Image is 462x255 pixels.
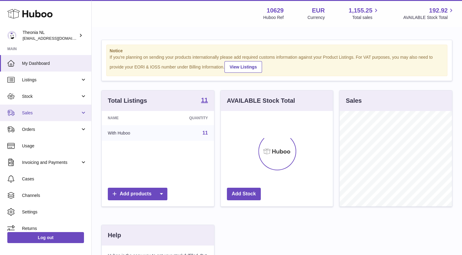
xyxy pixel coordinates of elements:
h3: AVAILABLE Stock Total [227,97,295,105]
h3: Total Listings [108,97,147,105]
span: Settings [22,209,87,215]
a: 1,155.25 Total sales [349,6,380,20]
span: Listings [22,77,80,83]
span: Sales [22,110,80,116]
strong: EUR [312,6,325,15]
td: With Huboo [102,125,161,141]
div: Currency [307,15,325,20]
a: Add Stock [227,188,261,200]
a: Add products [108,188,167,200]
strong: 11 [201,97,208,103]
span: Usage [22,143,87,149]
span: Returns [22,226,87,231]
a: View Listings [224,61,262,73]
span: Invoicing and Payments [22,160,80,165]
strong: 10629 [267,6,284,15]
span: 192.92 [429,6,448,15]
h3: Sales [346,97,362,105]
span: Stock [22,94,80,99]
span: AVAILABLE Stock Total [403,15,455,20]
span: Cases [22,176,87,182]
h3: Help [108,231,121,239]
th: Name [102,111,161,125]
div: If you're planning on sending your products internationally please add required customs informati... [110,54,444,73]
span: Total sales [352,15,379,20]
div: Huboo Ref [263,15,284,20]
th: Quantity [161,111,214,125]
span: [EMAIL_ADDRESS][DOMAIN_NAME] [23,36,90,41]
img: info@wholesomegoods.eu [7,31,16,40]
span: Orders [22,127,80,132]
a: 11 [201,97,208,104]
a: 11 [202,130,208,135]
span: My Dashboard [22,61,87,66]
span: Channels [22,193,87,198]
a: Log out [7,232,84,243]
a: 192.92 AVAILABLE Stock Total [403,6,455,20]
span: 1,155.25 [349,6,373,15]
strong: Notice [110,48,444,54]
div: Theonia NL [23,30,78,41]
